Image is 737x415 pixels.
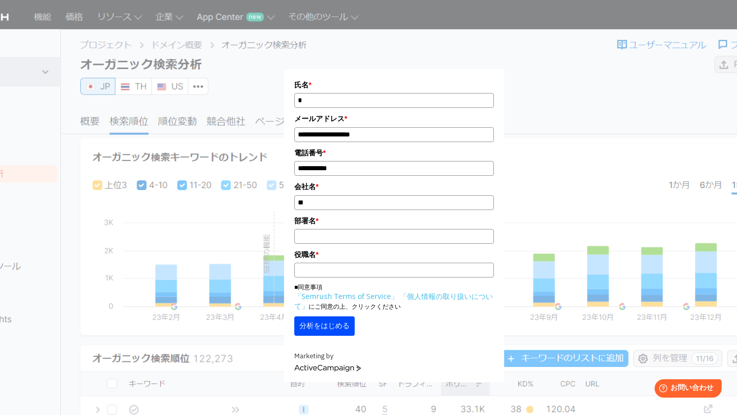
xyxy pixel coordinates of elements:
[294,283,494,311] p: ■同意事項 にご同意の上、クリックください
[294,351,494,362] div: Marketing by
[294,215,494,226] label: 部署名
[294,79,494,90] label: 氏名
[294,316,355,336] button: 分析をはじめる
[294,113,494,124] label: メールアドレス
[294,291,493,311] a: 「個人情報の取り扱いについて」
[294,291,398,301] a: 「Semrush Terms of Service」
[294,249,494,260] label: 役職名
[646,375,726,404] iframe: Help widget launcher
[294,147,494,158] label: 電話番号
[294,181,494,192] label: 会社名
